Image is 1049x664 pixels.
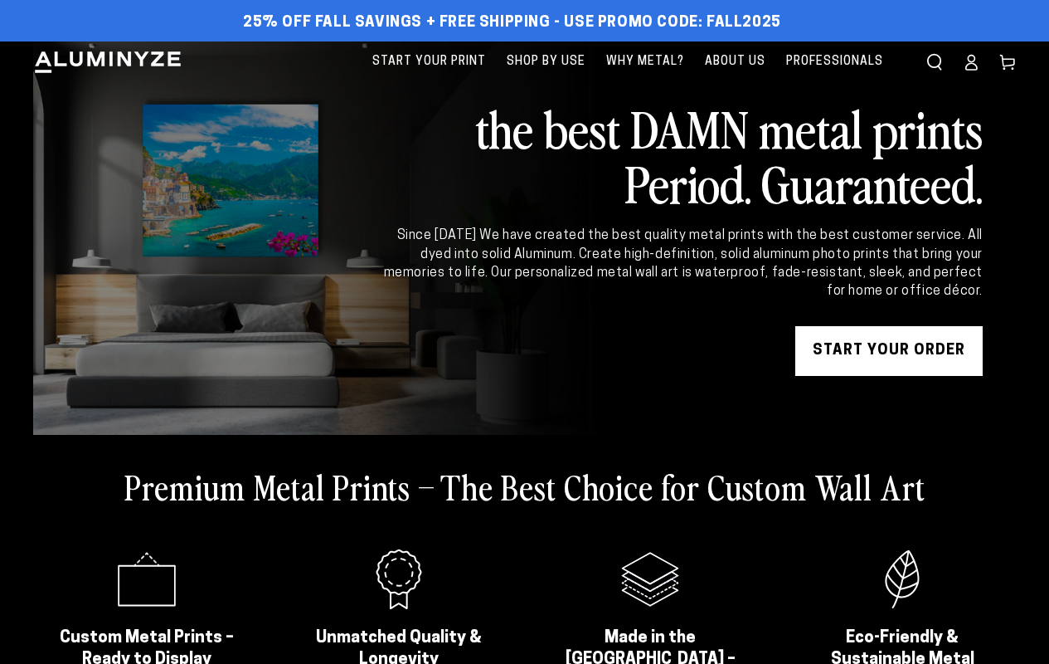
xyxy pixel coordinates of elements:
[795,326,983,376] a: START YOUR Order
[916,44,953,81] summary: Search our site
[606,51,684,72] span: Why Metal?
[507,51,585,72] span: Shop By Use
[705,51,765,72] span: About Us
[243,14,781,32] span: 25% off FALL Savings + Free Shipping - Use Promo Code: FALL2025
[372,51,486,72] span: Start Your Print
[786,51,883,72] span: Professionals
[697,41,774,82] a: About Us
[33,50,182,75] img: Aluminyze
[381,100,983,210] h2: the best DAMN metal prints Period. Guaranteed.
[381,227,983,301] div: Since [DATE] We have created the best quality metal prints with the best customer service. All dy...
[124,465,925,508] h2: Premium Metal Prints – The Best Choice for Custom Wall Art
[498,41,594,82] a: Shop By Use
[364,41,494,82] a: Start Your Print
[778,41,891,82] a: Professionals
[598,41,692,82] a: Why Metal?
